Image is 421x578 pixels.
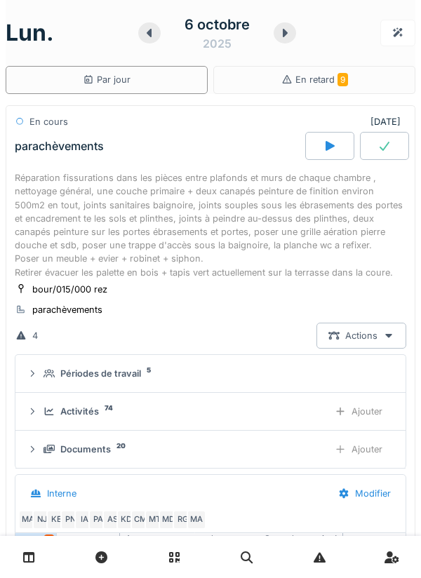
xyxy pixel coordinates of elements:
[131,510,150,530] div: CM
[338,73,348,86] span: 9
[295,74,348,85] span: En retard
[32,303,102,316] div: parachèvements
[29,115,68,128] div: En cours
[173,510,192,530] div: RG
[44,535,55,545] div: 5
[323,398,394,424] div: Ajouter
[88,510,108,530] div: PA
[159,510,178,530] div: MD
[60,510,80,530] div: PN
[316,323,406,349] div: Actions
[185,14,250,35] div: 6 octobre
[203,35,232,52] div: 2025
[32,329,38,342] div: 4
[116,510,136,530] div: KD
[47,487,76,500] div: Interne
[21,436,400,462] summary: Documents20Ajouter
[102,510,122,530] div: AS
[83,73,131,86] div: Par jour
[21,361,400,387] summary: Périodes de travail5
[46,510,66,530] div: KE
[60,443,111,456] div: Documents
[6,20,54,46] h1: lun.
[15,171,406,279] div: Réparation fissurations dans les pièces entre plafonds et murs de chaque chambre , nettoyage géné...
[21,398,400,424] summary: Activités74Ajouter
[145,510,164,530] div: MT
[60,405,99,418] div: Activités
[32,510,52,530] div: NJ
[326,480,403,506] div: Modifier
[370,115,406,128] div: [DATE]
[18,510,38,530] div: MA
[32,283,107,296] div: bour/015/000 rez
[15,140,104,153] div: parachèvements
[187,510,206,530] div: MA
[323,436,394,462] div: Ajouter
[60,367,141,380] div: Périodes de travail
[74,510,94,530] div: IA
